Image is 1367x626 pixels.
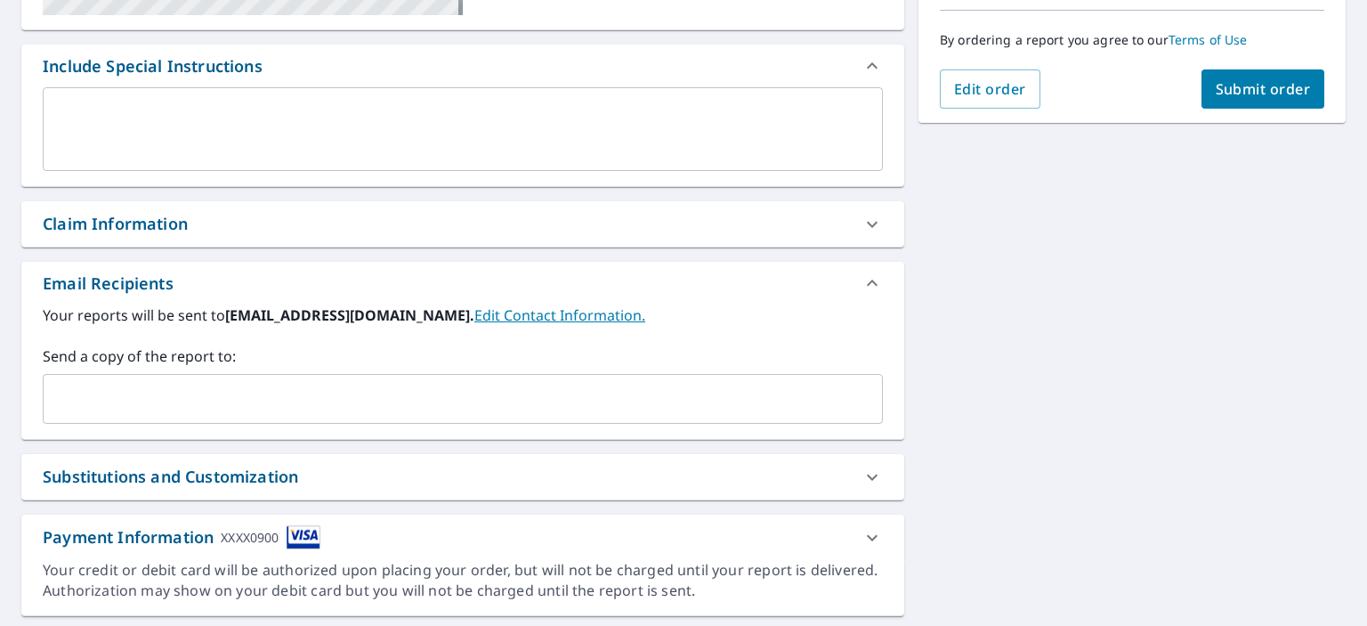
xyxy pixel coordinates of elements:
div: Substitutions and Customization [21,454,904,500]
label: Your reports will be sent to [43,305,883,326]
span: Submit order [1216,79,1311,99]
span: Edit order [954,79,1026,99]
div: Include Special Instructions [43,54,263,78]
div: Claim Information [21,201,904,247]
div: Email Recipients [43,272,174,296]
div: Substitutions and Customization [43,465,298,489]
img: cardImage [287,525,320,549]
p: By ordering a report you agree to our [940,32,1324,48]
div: XXXX0900 [221,525,279,549]
button: Edit order [940,69,1040,109]
div: Payment InformationXXXX0900cardImage [21,515,904,560]
div: Include Special Instructions [21,45,904,87]
div: Your credit or debit card will be authorized upon placing your order, but will not be charged unt... [43,560,883,601]
a: Terms of Use [1169,31,1248,48]
div: Claim Information [43,212,188,236]
button: Submit order [1201,69,1325,109]
label: Send a copy of the report to: [43,346,883,367]
div: Payment Information [43,525,320,549]
div: Email Recipients [21,262,904,305]
a: EditContactInfo [474,305,645,325]
b: [EMAIL_ADDRESS][DOMAIN_NAME]. [225,305,474,325]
